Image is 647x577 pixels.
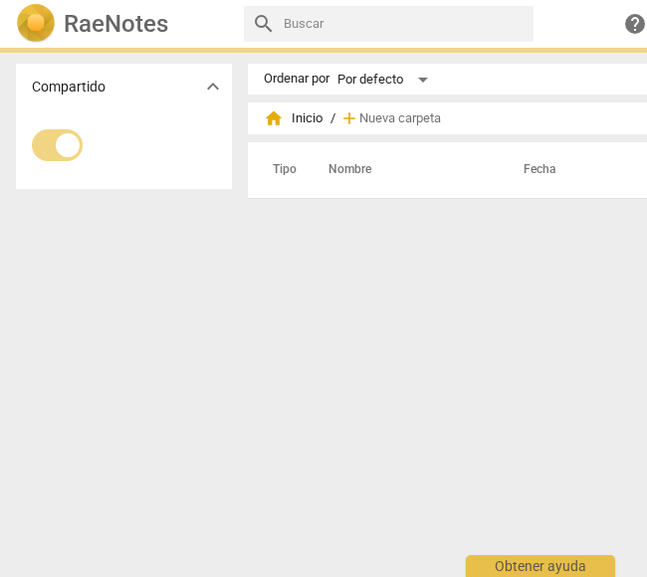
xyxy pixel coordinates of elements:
[64,10,168,38] h2: RaeNotes
[264,72,329,87] div: Ordenar por
[257,142,305,198] th: Tipo
[623,12,647,36] span: help
[16,4,228,44] a: LogoRaeNotes
[252,12,276,36] span: search
[305,142,500,198] th: Nombre
[339,108,359,128] span: add
[284,8,526,40] input: Buscar
[359,111,441,126] span: Nueva carpeta
[32,77,106,97] p: Compartido
[201,75,225,98] span: expand_more
[16,4,56,44] img: Logo
[337,64,435,96] div: Por defecto
[330,111,335,126] span: /
[466,555,615,577] div: Obtener ayuda
[198,72,228,101] button: Mostrar más
[264,108,323,128] span: Inicio
[264,108,284,128] span: home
